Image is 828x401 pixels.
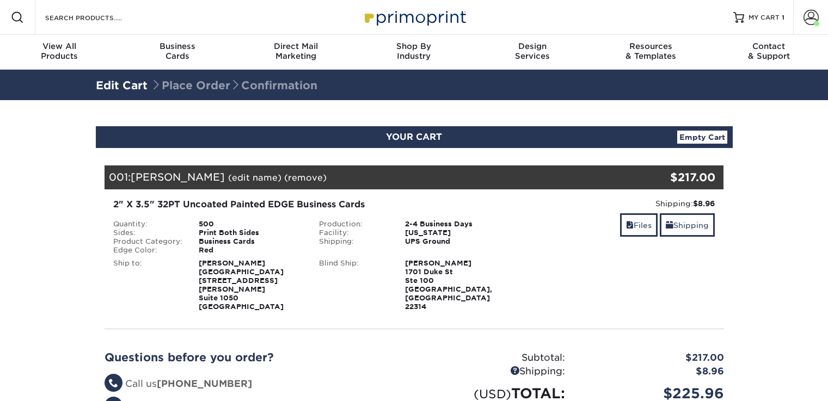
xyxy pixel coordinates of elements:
[44,11,150,24] input: SEARCH PRODUCTS.....
[105,165,621,189] div: 001:
[693,199,715,208] strong: $8.96
[782,14,784,21] span: 1
[355,35,473,70] a: Shop ByIndustry
[473,35,591,70] a: DesignServices
[157,378,252,389] strong: [PHONE_NUMBER]
[311,259,397,311] div: Blind Ship:
[710,41,828,51] span: Contact
[414,365,573,379] div: Shipping:
[228,172,281,183] a: (edit name)
[199,259,284,311] strong: [PERSON_NAME] [GEOGRAPHIC_DATA] [STREET_ADDRESS][PERSON_NAME] Suite 1050 [GEOGRAPHIC_DATA]
[105,351,406,364] h2: Questions before you order?
[473,41,591,51] span: Design
[660,213,715,237] a: Shipping
[105,246,191,255] div: Edge Color:
[573,365,732,379] div: $8.96
[191,229,311,237] div: Print Both Sides
[105,259,191,311] div: Ship to:
[677,131,727,144] a: Empty Cart
[620,213,658,237] a: Files
[105,237,191,246] div: Product Category:
[105,377,406,391] li: Call us
[311,237,397,246] div: Shipping:
[355,41,473,61] div: Industry
[591,41,709,51] span: Resources
[237,41,355,61] div: Marketing
[131,171,225,183] span: [PERSON_NAME]
[573,351,732,365] div: $217.00
[626,221,634,230] span: files
[621,169,716,186] div: $217.00
[105,229,191,237] div: Sides:
[191,220,311,229] div: 500
[473,41,591,61] div: Services
[311,220,397,229] div: Production:
[118,41,236,61] div: Cards
[386,132,442,142] span: YOUR CART
[191,237,311,246] div: Business Cards
[525,198,715,209] div: Shipping:
[397,229,517,237] div: [US_STATE]
[237,41,355,51] span: Direct Mail
[414,351,573,365] div: Subtotal:
[151,79,317,92] span: Place Order Confirmation
[591,35,709,70] a: Resources& Templates
[105,220,191,229] div: Quantity:
[118,35,236,70] a: BusinessCards
[474,387,511,401] small: (USD)
[311,229,397,237] div: Facility:
[237,35,355,70] a: Direct MailMarketing
[284,172,327,183] a: (remove)
[397,237,517,246] div: UPS Ground
[710,41,828,61] div: & Support
[96,79,148,92] a: Edit Cart
[397,220,517,229] div: 2-4 Business Days
[113,198,509,211] div: 2" X 3.5" 32PT Uncoated Painted EDGE Business Cards
[118,41,236,51] span: Business
[360,5,469,29] img: Primoprint
[749,13,780,22] span: MY CART
[666,221,673,230] span: shipping
[591,41,709,61] div: & Templates
[405,259,492,311] strong: [PERSON_NAME] 1701 Duke St Ste 100 [GEOGRAPHIC_DATA], [GEOGRAPHIC_DATA] 22314
[191,246,311,255] div: Red
[710,35,828,70] a: Contact& Support
[355,41,473,51] span: Shop By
